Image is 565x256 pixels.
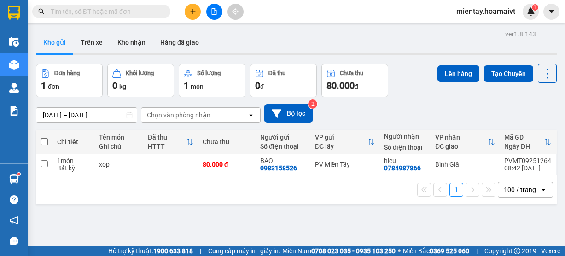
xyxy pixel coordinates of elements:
img: warehouse-icon [9,83,19,93]
div: HTTT [148,143,186,150]
button: Hàng đã giao [153,31,206,53]
input: Tìm tên, số ĐT hoặc mã đơn [51,6,159,17]
button: Kho nhận [110,31,153,53]
th: Toggle SortBy [310,130,379,154]
button: caret-down [543,4,559,20]
strong: 0369 525 060 [430,247,469,255]
span: file-add [211,8,217,15]
img: warehouse-icon [9,37,19,47]
div: Khối lượng [126,70,154,76]
span: đơn [48,83,59,90]
div: VP nhận [435,134,488,141]
div: BAO [260,157,306,164]
span: question-circle [10,195,18,204]
div: Số điện thoại [260,143,306,150]
img: solution-icon [9,106,19,116]
th: Toggle SortBy [143,130,198,154]
span: 1 [184,80,189,91]
div: 100 / trang [504,185,536,194]
button: Tạo Chuyến [484,65,533,82]
span: message [10,237,18,245]
span: 0 [112,80,117,91]
button: Lên hàng [437,65,479,82]
button: Khối lượng0kg [107,64,174,97]
span: Hỗ trợ kỹ thuật: [108,246,193,256]
span: ⚪️ [398,249,401,253]
div: Chưa thu [203,138,251,145]
button: aim [227,4,244,20]
div: ĐC giao [435,143,488,150]
div: 0784987866 [384,164,421,172]
img: warehouse-icon [9,174,19,184]
strong: 0708 023 035 - 0935 103 250 [311,247,396,255]
span: search [38,8,45,15]
div: Mã GD [504,134,544,141]
input: Select a date range. [36,108,137,122]
div: Chọn văn phòng nhận [147,111,210,120]
span: kg [119,83,126,90]
div: Ngày ĐH [504,143,544,150]
div: Đã thu [268,70,285,76]
sup: 1 [17,173,20,175]
sup: 1 [532,4,538,11]
button: Trên xe [73,31,110,53]
div: Tên món [99,134,139,141]
button: Kho gửi [36,31,73,53]
span: món [191,83,204,90]
img: logo-vxr [8,6,20,20]
span: | [200,246,201,256]
div: Bất kỳ [57,164,90,172]
button: Đơn hàng1đơn [36,64,103,97]
div: Bình Giã [435,161,495,168]
div: Chưa thu [340,70,363,76]
div: xop [99,161,139,168]
div: 0983158526 [260,164,297,172]
span: 0 [255,80,260,91]
span: đ [355,83,358,90]
svg: open [247,111,255,119]
div: ĐC lấy [315,143,367,150]
div: PVMT09251264 [504,157,551,164]
button: 1 [449,183,463,197]
strong: 1900 633 818 [153,247,193,255]
div: Số điện thoại [384,144,426,151]
button: file-add [206,4,222,20]
span: plus [190,8,196,15]
span: Miền Bắc [403,246,469,256]
button: plus [185,4,201,20]
span: notification [10,216,18,225]
sup: 2 [308,99,317,109]
button: Bộ lọc [264,104,313,123]
div: ver 1.8.143 [505,29,536,39]
img: warehouse-icon [9,60,19,70]
div: Số lượng [197,70,221,76]
button: Đã thu0đ [250,64,317,97]
div: Ghi chú [99,143,139,150]
span: copyright [514,248,520,254]
th: Toggle SortBy [431,130,500,154]
button: Số lượng1món [179,64,245,97]
div: Chi tiết [57,138,90,145]
div: 80.000 đ [203,161,251,168]
span: Miền Nam [282,246,396,256]
div: VP gửi [315,134,367,141]
span: | [476,246,478,256]
span: aim [232,8,239,15]
th: Toggle SortBy [500,130,556,154]
img: icon-new-feature [527,7,535,16]
span: Cung cấp máy in - giấy in: [208,246,280,256]
div: 1 món [57,157,90,164]
svg: open [540,186,547,193]
div: PV Miền Tây [315,161,375,168]
button: Chưa thu80.000đ [321,64,388,97]
div: Người gửi [260,134,306,141]
span: mientay.hoamaivt [449,6,523,17]
div: 08:42 [DATE] [504,164,551,172]
div: Đã thu [148,134,186,141]
span: đ [260,83,264,90]
span: caret-down [548,7,556,16]
div: Đơn hàng [54,70,80,76]
span: 1 [41,80,46,91]
span: 80.000 [326,80,355,91]
div: hieu [384,157,426,164]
